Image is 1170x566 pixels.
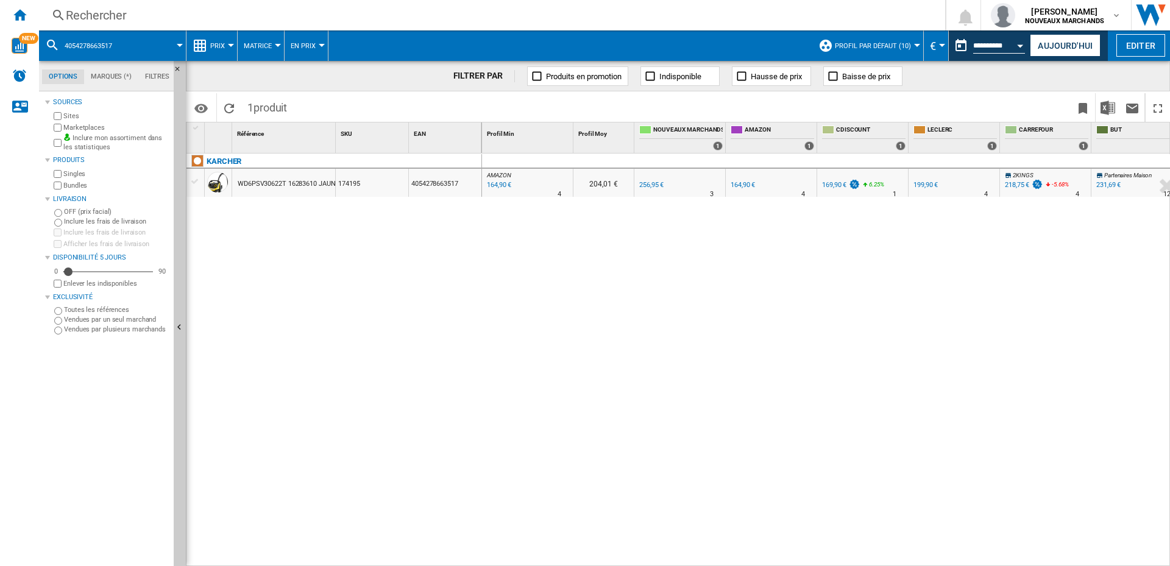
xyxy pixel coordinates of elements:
[53,292,169,302] div: Exclusivité
[64,305,169,314] label: Toutes les références
[291,30,322,61] button: En Prix
[63,279,169,288] label: Enlever les indisponibles
[241,93,293,119] span: 1
[484,122,573,141] div: Sort None
[1116,34,1165,57] button: Editer
[207,122,232,141] div: Sort None
[63,239,169,249] label: Afficher les frais de livraison
[411,122,481,141] div: Sort None
[640,66,720,86] button: Indisponible
[174,61,188,83] button: Masquer
[54,317,62,325] input: Vendues par un seul marchand
[12,38,27,54] img: wise-card.svg
[546,72,622,81] span: Produits en promotion
[64,217,169,226] label: Inclure les frais de livraison
[1146,93,1170,122] button: Plein écran
[893,188,896,200] div: Délai de livraison : 1 jour
[1101,101,1115,115] img: excel-24x24.png
[1030,34,1101,57] button: Aujourd'hui
[729,179,755,191] div: 164,90 €
[64,325,169,334] label: Vendues par plusieurs marchands
[51,267,61,276] div: 0
[578,130,607,137] span: Profil Moy
[63,181,169,190] label: Bundles
[804,141,814,150] div: 1 offers sold by AMAZON
[896,141,906,150] div: 1 offers sold by CDISCOUNT
[1104,172,1152,179] span: Partenaires Maison
[801,188,805,200] div: Délai de livraison : 4 jours
[710,188,714,200] div: Délai de livraison : 3 jours
[217,93,241,122] button: Recharger
[927,126,997,136] span: LECLERC
[210,42,225,50] span: Prix
[573,169,634,197] div: 204,01 €
[63,266,153,278] md-slider: Disponibilité
[253,101,287,114] span: produit
[487,130,514,137] span: Profil Min
[409,169,481,197] div: 4054278663517
[53,194,169,204] div: Livraison
[45,30,180,61] div: 4054278663517
[54,124,62,132] input: Marketplaces
[63,228,169,237] label: Inclure les frais de livraison
[576,122,634,141] div: Profil Moy Sort None
[341,130,352,137] span: SKU
[291,42,316,50] span: En Prix
[237,130,264,137] span: Référence
[1096,181,1121,189] div: 231,69 €
[54,219,62,227] input: Inclure les frais de livraison
[54,135,62,150] input: Inclure mon assortiment dans les statistiques
[84,69,138,84] md-tab-item: Marques (*)
[732,66,811,86] button: Hausse de prix
[1025,17,1105,25] b: NOUVEAUX MARCHANDS
[818,30,917,61] div: Profil par défaut (10)
[842,72,890,81] span: Baisse de prix
[189,97,213,119] button: Options
[745,126,814,136] span: AMAZON
[835,42,911,50] span: Profil par défaut (10)
[238,170,339,198] div: WD6PSV30622T 16283610 JAUNE
[659,72,701,81] span: Indisponible
[54,307,62,315] input: Toutes les références
[63,169,169,179] label: Singles
[1025,5,1105,18] span: [PERSON_NAME]
[637,122,725,153] div: NOUVEAUX MARCHANDS 1 offers sold by NOUVEAUX MARCHANDS
[984,188,988,200] div: Délai de livraison : 4 jours
[1052,181,1065,188] span: -5.68
[64,207,169,216] label: OFF (prix facial)
[930,30,942,61] div: €
[836,126,906,136] span: CDISCOUNT
[210,30,231,61] button: Prix
[138,69,176,84] md-tab-item: Filtres
[1051,179,1058,194] i: %
[731,181,755,189] div: 164,90 €
[244,30,278,61] button: Matrice
[868,179,875,194] i: %
[53,155,169,165] div: Produits
[42,69,84,84] md-tab-item: Options
[848,179,860,189] img: promotionV3.png
[19,33,38,44] span: NEW
[911,122,999,153] div: LECLERC 1 offers sold by LECLERC
[820,179,860,191] div: 169,90 €
[487,172,511,179] span: AMAZON
[411,122,481,141] div: EAN Sort None
[1010,33,1032,55] button: Open calendar
[576,122,634,141] div: Sort None
[637,179,664,191] div: 256,95 €
[53,253,169,263] div: Disponibilité 5 Jours
[991,3,1015,27] img: profile.jpg
[1120,93,1144,122] button: Envoyer ce rapport par email
[869,181,880,188] span: 6.25
[235,122,335,141] div: Sort None
[558,188,561,200] div: Délai de livraison : 4 jours
[155,267,169,276] div: 90
[1019,126,1088,136] span: CARREFOUR
[924,30,949,61] md-menu: Currency
[1013,172,1033,179] span: 2KINGS
[1071,93,1095,122] button: Créer un favoris
[66,7,913,24] div: Rechercher
[63,123,169,132] label: Marketplaces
